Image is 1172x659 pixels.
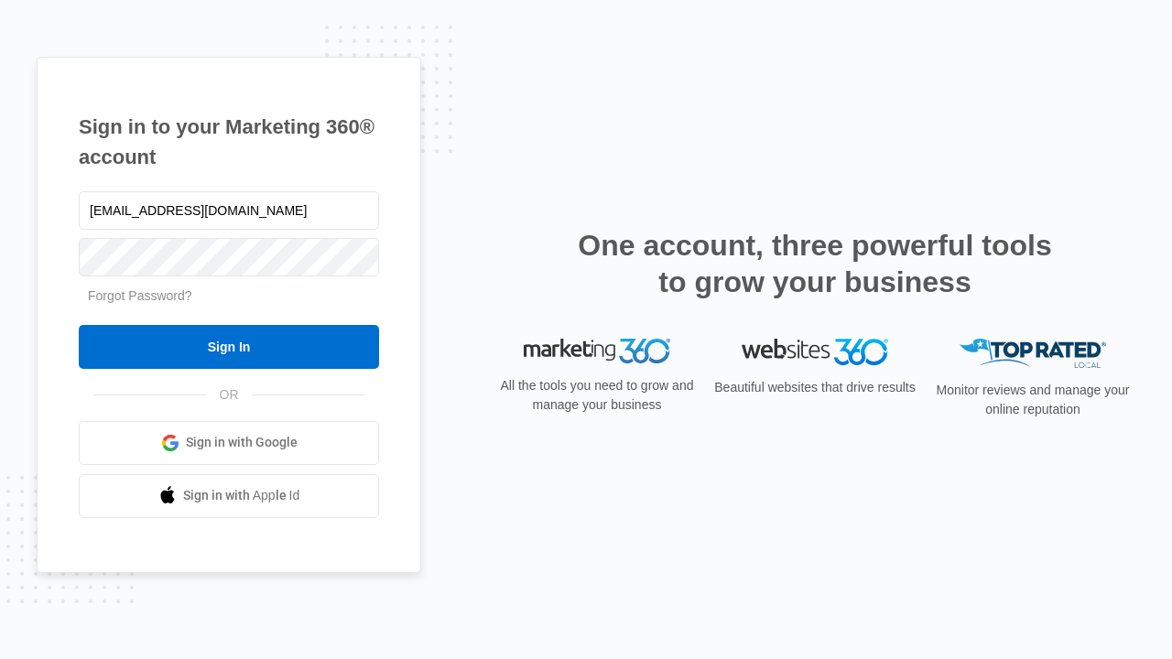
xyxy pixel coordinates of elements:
[79,112,379,172] h1: Sign in to your Marketing 360® account
[712,378,917,397] p: Beautiful websites that drive results
[524,339,670,364] img: Marketing 360
[79,325,379,369] input: Sign In
[207,385,252,405] span: OR
[79,191,379,230] input: Email
[88,288,192,303] a: Forgot Password?
[572,227,1058,300] h2: One account, three powerful tools to grow your business
[930,381,1135,419] p: Monitor reviews and manage your online reputation
[186,433,298,452] span: Sign in with Google
[494,376,700,415] p: All the tools you need to grow and manage your business
[960,339,1106,369] img: Top Rated Local
[79,421,379,465] a: Sign in with Google
[742,339,888,365] img: Websites 360
[183,486,300,505] span: Sign in with Apple Id
[79,474,379,518] a: Sign in with Apple Id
